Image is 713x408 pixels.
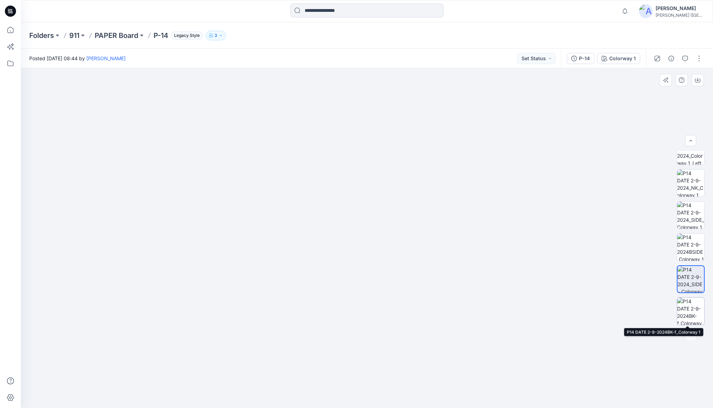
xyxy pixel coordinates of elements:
div: Colorway 1 [609,55,636,62]
div: [PERSON_NAME] ([GEOGRAPHIC_DATA]) Exp... [656,13,704,18]
div: [PERSON_NAME] [656,4,704,13]
button: Colorway 1 [597,53,640,64]
p: 3 [214,32,217,39]
img: P14 DATE 2-9-2024BSIDE_Colorway 1 [677,234,704,261]
a: PAPER Board [95,31,138,40]
img: P14 DATE 2-9-2024_NK_Colorway 1 [677,170,704,197]
span: Legacy Style [171,31,203,40]
a: Folders [29,31,54,40]
button: Details [666,53,677,64]
span: Posted [DATE] 08:44 by [29,55,126,62]
a: [PERSON_NAME] [86,55,126,61]
img: P14 DATE 2-9-2024BK-f_Colorway 1 [677,298,704,325]
button: P-14 [567,53,594,64]
img: P14 DATE 2-9-2024_SIDE_Colorway 1 [677,202,704,229]
img: P14 DATE 2-9-2024_SIDE-_Colorway 1 [677,266,704,292]
p: P-14 [154,31,168,40]
button: 3 [206,31,226,40]
img: eyJhbGciOiJIUzI1NiIsImtpZCI6IjAiLCJzbHQiOiJzZXMiLCJ0eXAiOiJKV1QifQ.eyJkYXRhIjp7InR5cGUiOiJzdG9yYW... [197,68,537,408]
img: avatar [639,4,653,18]
a: 911 [69,31,79,40]
div: P-14 [579,55,590,62]
img: P14 DATE 2-9-2024_Colorway 1_Left [677,138,704,165]
button: Legacy Style [168,31,203,40]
